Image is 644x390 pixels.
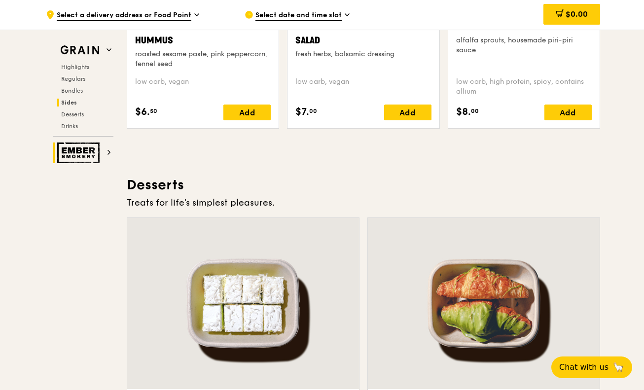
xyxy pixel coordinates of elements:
[309,107,317,115] span: 00
[61,75,85,82] span: Regulars
[61,99,77,106] span: Sides
[223,105,271,120] div: Add
[471,107,479,115] span: 00
[135,77,271,97] div: low carb, vegan
[456,35,592,55] div: alfalfa sprouts, housemade piri-piri sauce
[61,123,78,130] span: Drinks
[57,142,103,163] img: Ember Smokery web logo
[135,49,271,69] div: roasted sesame paste, pink peppercorn, fennel seed
[135,20,271,47] div: Levantine Cauliflower and Hummus
[551,356,632,378] button: Chat with us🦙
[57,41,103,59] img: Grain web logo
[150,107,157,115] span: 50
[61,87,83,94] span: Bundles
[566,9,588,19] span: $0.00
[57,10,191,21] span: Select a delivery address or Food Point
[295,20,431,47] div: Grilled Forest Mushroom Salad
[61,64,89,71] span: Highlights
[127,176,600,194] h3: Desserts
[384,105,431,120] div: Add
[612,361,624,373] span: 🦙
[456,105,471,119] span: $8.
[295,77,431,97] div: low carb, vegan
[456,77,592,97] div: low carb, high protein, spicy, contains allium
[135,105,150,119] span: $6.
[127,196,600,210] div: Treats for life's simplest pleasures.
[295,105,309,119] span: $7.
[544,105,592,120] div: Add
[255,10,342,21] span: Select date and time slot
[61,111,84,118] span: Desserts
[559,361,608,373] span: Chat with us
[295,49,431,59] div: fresh herbs, balsamic dressing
